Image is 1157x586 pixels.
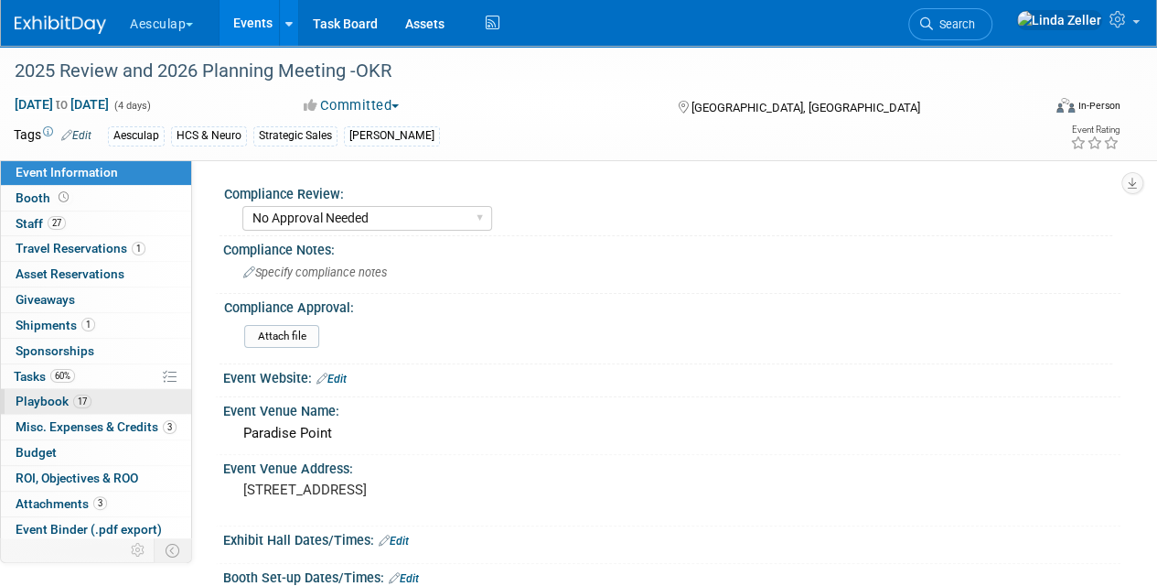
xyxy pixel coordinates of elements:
a: Travel Reservations1 [1,236,191,261]
a: Edit [61,129,91,142]
span: Booth not reserved yet [55,190,72,204]
a: Asset Reservations [1,262,191,287]
span: 17 [73,395,91,408]
div: 2025 Review and 2026 Planning Meeting -OKR [8,55,1026,88]
span: Attachments [16,496,107,511]
div: Aesculap [108,126,165,146]
div: [PERSON_NAME] [344,126,440,146]
img: ExhibitDay [15,16,106,34]
div: HCS & Neuro [171,126,247,146]
span: Event Binder (.pdf export) [16,522,162,537]
button: Committed [297,96,406,115]
a: Search [908,8,992,40]
span: to [53,97,70,112]
span: 1 [81,318,95,331]
a: Tasks60% [1,364,191,389]
div: Compliance Notes: [223,236,1120,259]
span: ROI, Objectives & ROO [16,471,138,485]
span: (4 days) [112,100,151,112]
div: Compliance Review: [224,180,1112,203]
pre: [STREET_ADDRESS] [243,482,577,498]
span: 1 [132,242,145,255]
span: Staff [16,216,66,231]
span: 27 [48,216,66,230]
span: Booth [16,190,72,205]
div: Event Rating [1070,125,1120,135]
div: Compliance Approval: [224,294,1112,317]
a: Edit [379,535,409,548]
span: Travel Reservations [16,241,145,255]
a: Event Binder (.pdf export) [1,517,191,542]
a: Edit [389,572,419,585]
span: Asset Reservations [16,266,124,281]
a: Event Information [1,160,191,185]
span: 3 [163,420,177,434]
div: Strategic Sales [253,126,337,146]
span: Playbook [16,394,91,408]
span: Sponsorships [16,343,94,358]
a: ROI, Objectives & ROO [1,466,191,491]
td: Tags [14,125,91,146]
a: Booth [1,186,191,211]
div: Event Venue Name: [223,397,1120,420]
div: Event Website: [223,364,1120,388]
div: In-Person [1077,99,1120,113]
div: Event Venue Address: [223,455,1120,478]
a: Shipments1 [1,313,191,338]
a: Budget [1,440,191,465]
td: Personalize Event Tab Strip [123,538,155,562]
span: Search [933,17,975,31]
span: Tasks [14,369,75,384]
span: [GEOGRAPHIC_DATA], [GEOGRAPHIC_DATA] [691,101,919,114]
div: Exhibit Hall Dates/Times: [223,526,1120,550]
span: Event Information [16,165,118,179]
a: Staff27 [1,212,191,236]
a: Sponsorships [1,339,191,364]
div: Event Format [959,95,1120,123]
span: 3 [93,496,107,510]
div: Paradise Point [237,419,1107,448]
a: Misc. Expenses & Credits3 [1,415,191,439]
a: Playbook17 [1,389,191,414]
a: Edit [316,373,347,385]
span: Budget [16,445,57,460]
span: 60% [50,369,75,383]
img: Linda Zeller [1016,10,1102,30]
span: Shipments [16,318,95,332]
span: Specify compliance notes [243,266,387,279]
a: Giveaways [1,288,191,312]
span: [DATE] [DATE] [14,96,110,113]
a: Attachments3 [1,492,191,516]
span: Misc. Expenses & Credits [16,419,177,434]
img: Format-Inperson.png [1056,98,1075,113]
span: Giveaways [16,292,75,307]
td: Toggle Event Tabs [155,538,192,562]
